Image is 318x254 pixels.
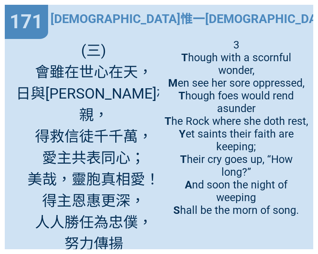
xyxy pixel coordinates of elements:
[181,51,188,64] b: T
[185,178,192,191] b: A
[178,89,185,102] b: T
[164,39,308,217] span: 3 hough with a scornful wonder, en see her sore oppressed, hough foes would rend asunder he Rock ...
[180,153,187,166] b: T
[165,115,171,128] b: T
[173,204,180,217] b: S
[168,77,178,89] b: M
[179,128,186,140] b: Y
[10,10,43,33] span: 171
